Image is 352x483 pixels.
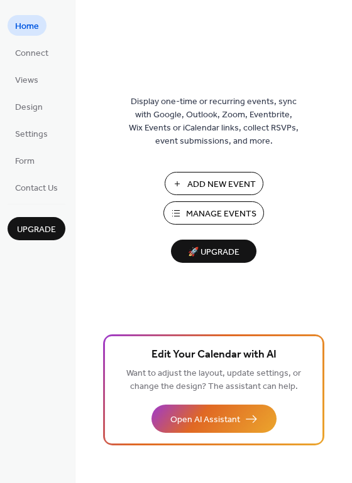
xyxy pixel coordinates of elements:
[186,208,256,221] span: Manage Events
[8,217,65,240] button: Upgrade
[179,244,249,261] span: 🚀 Upgrade
[187,178,256,191] span: Add New Event
[165,172,263,195] button: Add New Event
[163,201,264,225] button: Manage Events
[15,20,39,33] span: Home
[8,150,42,171] a: Form
[15,128,48,141] span: Settings
[15,47,48,60] span: Connect
[17,223,56,236] span: Upgrade
[151,405,277,433] button: Open AI Assistant
[8,42,56,63] a: Connect
[15,182,58,195] span: Contact Us
[126,365,301,395] span: Want to adjust the layout, update settings, or change the design? The assistant can help.
[8,69,46,90] a: Views
[15,155,35,168] span: Form
[15,101,43,114] span: Design
[170,413,240,427] span: Open AI Assistant
[8,96,50,117] a: Design
[15,74,38,87] span: Views
[8,123,55,144] a: Settings
[171,240,256,263] button: 🚀 Upgrade
[8,15,47,36] a: Home
[129,95,299,148] span: Display one-time or recurring events, sync with Google, Outlook, Zoom, Eventbrite, Wix Events or ...
[8,177,65,198] a: Contact Us
[151,346,277,364] span: Edit Your Calendar with AI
